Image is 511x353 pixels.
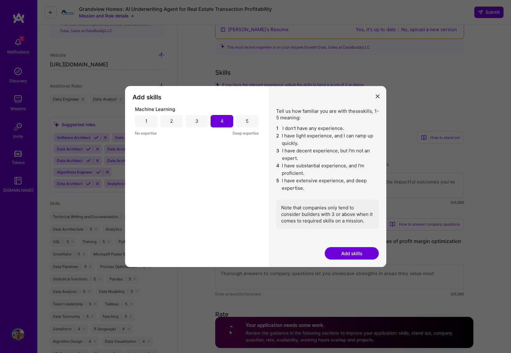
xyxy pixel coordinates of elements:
[276,132,280,147] span: 2
[195,118,198,124] div: 3
[145,118,147,124] div: 1
[276,177,280,192] span: 5
[276,147,280,162] span: 3
[276,199,379,229] div: Note that companies only tend to consider builders with 3 or above when it comes to required skil...
[325,247,379,260] button: Add skills
[125,86,386,267] div: modal
[276,162,379,177] li: I have substantial experience, and I’m proficient.
[233,130,259,136] span: Deep expertise
[276,132,379,147] li: I have light experience, and I can ramp up quickly.
[135,130,157,136] span: No expertise
[276,125,280,132] span: 1
[246,118,249,124] div: 5
[276,125,379,132] li: I don't have any experience.
[276,162,280,177] span: 4
[221,118,224,124] div: 4
[376,94,379,98] i: icon Close
[276,147,379,162] li: I have decent experience, but I'm not an expert.
[276,177,379,192] li: I have extensive experience, and deep expertise.
[276,108,379,229] div: Tell us how familiar you are with these skills , 1-5 meaning:
[132,93,261,101] h3: Add skills
[135,106,175,112] span: Machine Learning
[170,118,173,124] div: 2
